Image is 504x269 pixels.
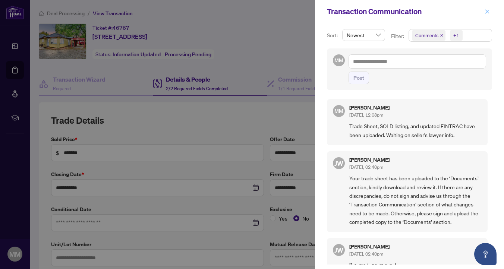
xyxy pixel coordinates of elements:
[349,261,482,269] span: Requirement
[412,30,445,41] span: Comments
[453,32,459,39] div: +1
[349,105,390,110] h5: [PERSON_NAME]
[349,174,482,226] span: Your trade sheet has been uploaded to the ‘Documents’ section, kindly download and review it. If ...
[349,122,482,139] span: Trade Sheet, SOLD listing, and updated FINTRAC have been uploaded. Waiting on seller's lawyer info.
[349,244,390,249] h5: [PERSON_NAME]
[349,72,369,84] button: Post
[485,9,490,14] span: close
[349,164,383,170] span: [DATE], 02:40pm
[334,107,343,115] span: MM
[334,158,343,168] span: JW
[349,251,383,257] span: [DATE], 02:40pm
[334,245,343,255] span: JW
[327,31,339,39] p: Sort:
[440,34,444,37] span: close
[349,157,390,162] h5: [PERSON_NAME]
[391,32,405,40] p: Filter:
[327,6,482,17] div: Transaction Communication
[476,247,482,253] span: check-circle
[415,32,438,39] span: Comments
[474,243,497,265] button: Open asap
[347,29,381,41] span: Newest
[349,112,383,118] span: [DATE], 12:08pm
[334,56,343,64] span: MM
